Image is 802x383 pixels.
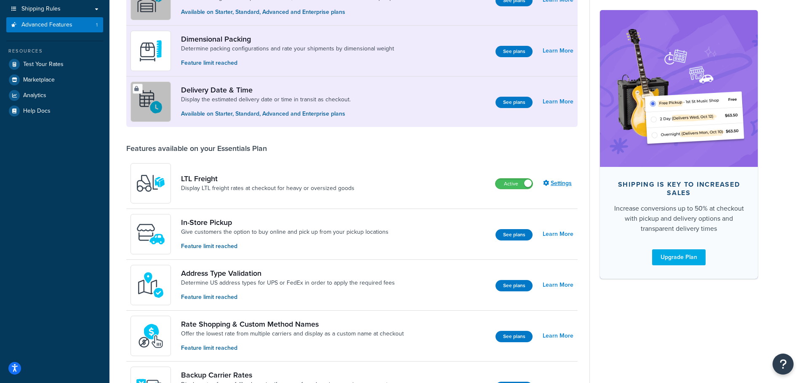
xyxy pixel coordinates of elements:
div: Features available on your Essentials Plan [126,144,267,153]
p: Feature limit reached [181,242,389,251]
a: Upgrade Plan [652,249,706,265]
p: Available on Starter, Standard, Advanced and Enterprise plans [181,109,351,119]
a: Delivery Date & Time [181,85,351,95]
p: Feature limit reached [181,343,404,353]
a: LTL Freight [181,174,354,183]
a: Settings [543,177,573,189]
a: Learn More [543,96,573,108]
a: In-Store Pickup [181,218,389,227]
img: DTVBYsAAAAAASUVORK5CYII= [136,36,165,66]
a: Display the estimated delivery date or time in transit as checkout. [181,95,351,104]
a: Shipping Rules [6,1,103,17]
a: Analytics [6,88,103,103]
a: Give customers the option to buy online and pick up from your pickup locations [181,228,389,236]
span: Shipping Rules [21,5,61,13]
img: wfgcfpwTIucLEAAAAASUVORK5CYII= [136,219,165,249]
a: Dimensional Packing [181,34,394,44]
a: Display LTL freight rates at checkout for heavy or oversized goods [181,184,354,193]
img: y79ZsPf0fXUFUhFXDzUgf+ktZg5F2+ohG75+v3d2s1D9TjoU8PiyCIluIjV41seZevKCRuEjTPPOKHJsQcmKCXGdfprl3L4q7... [136,169,165,198]
div: Increase conversions up to 50% at checkout with pickup and delivery options and transparent deliv... [613,203,744,234]
a: Offer the lowest rate from multiple carriers and display as a custom name at checkout [181,330,404,338]
a: Address Type Validation [181,269,395,278]
a: Rate Shopping & Custom Method Names [181,320,404,329]
p: Feature limit reached [181,293,395,302]
span: Analytics [23,92,46,99]
li: Advanced Features [6,17,103,33]
a: Backup Carrier Rates [181,370,397,380]
a: Learn More [543,279,573,291]
a: Marketplace [6,72,103,87]
button: See plans [496,280,533,291]
a: Learn More [543,330,573,342]
button: Open Resource Center [773,354,794,375]
img: icon-duo-feat-rate-shopping-ecdd8bed.png [136,321,165,351]
a: Learn More [543,45,573,57]
p: Feature limit reached [181,58,394,68]
button: See plans [496,46,533,57]
p: Available on Starter, Standard, Advanced and Enterprise plans [181,8,393,17]
a: Determine US address types for UPS or FedEx in order to apply the required fees [181,279,395,287]
button: See plans [496,229,533,240]
span: 1 [96,21,98,29]
img: feature-image-bc-upgrade-63323b7e0001f74ee9b4b6549f3fc5de0323d87a30a5703426337501b3dadfb7.png [613,23,745,154]
a: Help Docs [6,103,103,119]
span: Advanced Features [21,21,72,29]
a: Test Your Rates [6,57,103,72]
a: Advanced Features1 [6,17,103,33]
div: Resources [6,48,103,55]
a: Learn More [543,228,573,240]
div: Shipping is key to increased sales [613,180,744,197]
span: Test Your Rates [23,61,64,68]
span: Marketplace [23,77,55,84]
a: Determine packing configurations and rate your shipments by dimensional weight [181,45,394,53]
img: kIG8fy0lQAAAABJRU5ErkJggg== [136,270,165,300]
button: See plans [496,97,533,108]
span: Help Docs [23,108,51,115]
button: See plans [496,331,533,342]
label: Active [496,179,533,189]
